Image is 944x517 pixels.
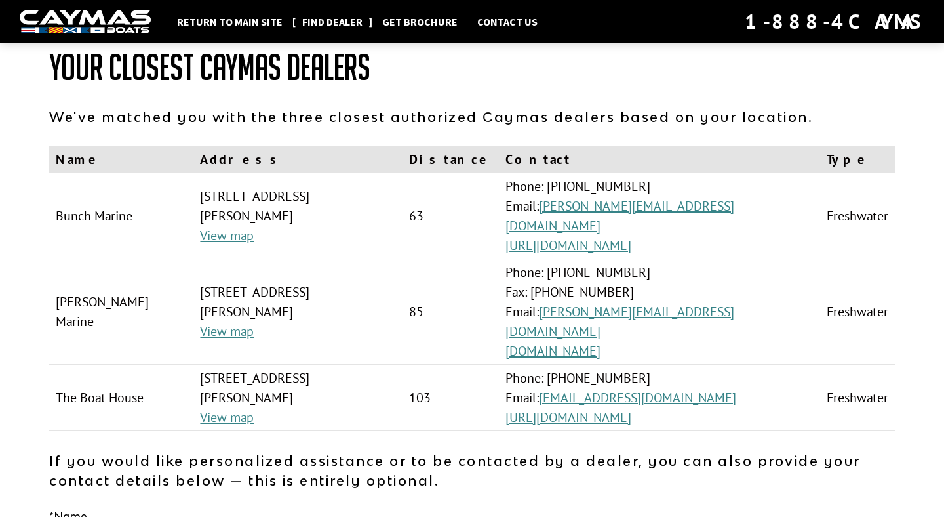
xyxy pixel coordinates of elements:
[193,259,403,365] td: [STREET_ADDRESS][PERSON_NAME]
[820,173,895,259] td: Freshwater
[499,259,820,365] td: Phone: [PHONE_NUMBER] Fax: [PHONE_NUMBER] Email:
[49,451,895,490] p: If you would like personalized assistance or to be contacted by a dealer, you can also provide yo...
[200,323,254,340] a: View map
[49,48,895,87] h1: Your Closest Caymas Dealers
[200,227,254,244] a: View map
[49,107,895,127] p: We've matched you with the three closest authorized Caymas dealers based on your location.
[49,259,193,365] td: [PERSON_NAME] Marine
[49,173,193,259] td: Bunch Marine
[499,173,820,259] td: Phone: [PHONE_NUMBER] Email:
[49,365,193,431] td: The Boat House
[20,10,151,34] img: white-logo-c9c8dbefe5ff5ceceb0f0178aa75bf4bb51f6bca0971e226c86eb53dfe498488.png
[471,13,544,30] a: Contact Us
[403,173,499,259] td: 63
[193,173,403,259] td: [STREET_ADDRESS][PERSON_NAME]
[193,365,403,431] td: [STREET_ADDRESS][PERSON_NAME]
[820,365,895,431] td: Freshwater
[820,259,895,365] td: Freshwater
[505,409,631,426] a: [URL][DOMAIN_NAME]
[200,409,254,426] a: View map
[499,365,820,431] td: Phone: [PHONE_NUMBER] Email:
[505,237,631,254] a: [URL][DOMAIN_NAME]
[505,303,734,340] a: [PERSON_NAME][EMAIL_ADDRESS][DOMAIN_NAME]
[376,13,464,30] a: Get Brochure
[539,389,736,406] a: [EMAIL_ADDRESS][DOMAIN_NAME]
[296,13,369,30] a: Find Dealer
[499,146,820,173] th: Contact
[193,146,403,173] th: Address
[49,146,193,173] th: Name
[170,13,289,30] a: Return to main site
[505,197,734,234] a: [PERSON_NAME][EMAIL_ADDRESS][DOMAIN_NAME]
[820,146,895,173] th: Type
[403,146,499,173] th: Distance
[403,259,499,365] td: 85
[403,365,499,431] td: 103
[745,7,924,36] div: 1-888-4CAYMAS
[505,342,600,360] a: [DOMAIN_NAME]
